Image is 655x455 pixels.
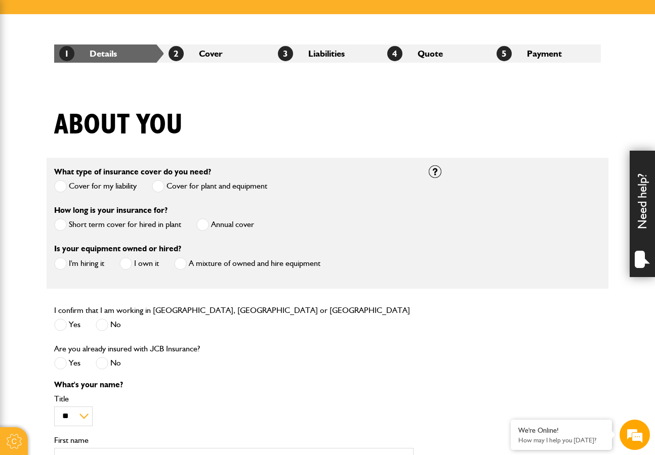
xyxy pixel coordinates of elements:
label: Yes [54,357,80,370]
label: Yes [54,318,80,331]
div: Need help? [630,151,655,277]
label: Short term cover for hired in plant [54,218,181,231]
li: Liabilities [273,44,382,63]
label: Is your equipment owned or hired? [54,245,181,253]
label: I confirm that I am working in [GEOGRAPHIC_DATA], [GEOGRAPHIC_DATA] or [GEOGRAPHIC_DATA] [54,306,410,314]
span: 4 [387,46,402,61]
p: How may I help you today? [518,436,604,444]
span: 1 [59,46,74,61]
li: Payment [492,44,601,63]
span: 2 [169,46,184,61]
label: I'm hiring it [54,257,104,270]
li: Details [54,44,163,63]
div: We're Online! [518,426,604,435]
label: I own it [119,257,159,270]
label: Are you already insured with JCB Insurance? [54,345,200,353]
label: No [96,318,121,331]
label: How long is your insurance for? [54,206,168,214]
label: Title [54,395,414,403]
label: Cover for my liability [54,180,137,193]
label: First name [54,436,414,444]
p: What's your name? [54,381,414,389]
li: Cover [163,44,273,63]
h1: About you [54,108,183,142]
span: 3 [278,46,293,61]
li: Quote [382,44,492,63]
span: 5 [497,46,512,61]
label: A mixture of owned and hire equipment [174,257,320,270]
label: Annual cover [196,218,254,231]
label: No [96,357,121,370]
label: What type of insurance cover do you need? [54,168,211,176]
label: Cover for plant and equipment [152,180,267,193]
